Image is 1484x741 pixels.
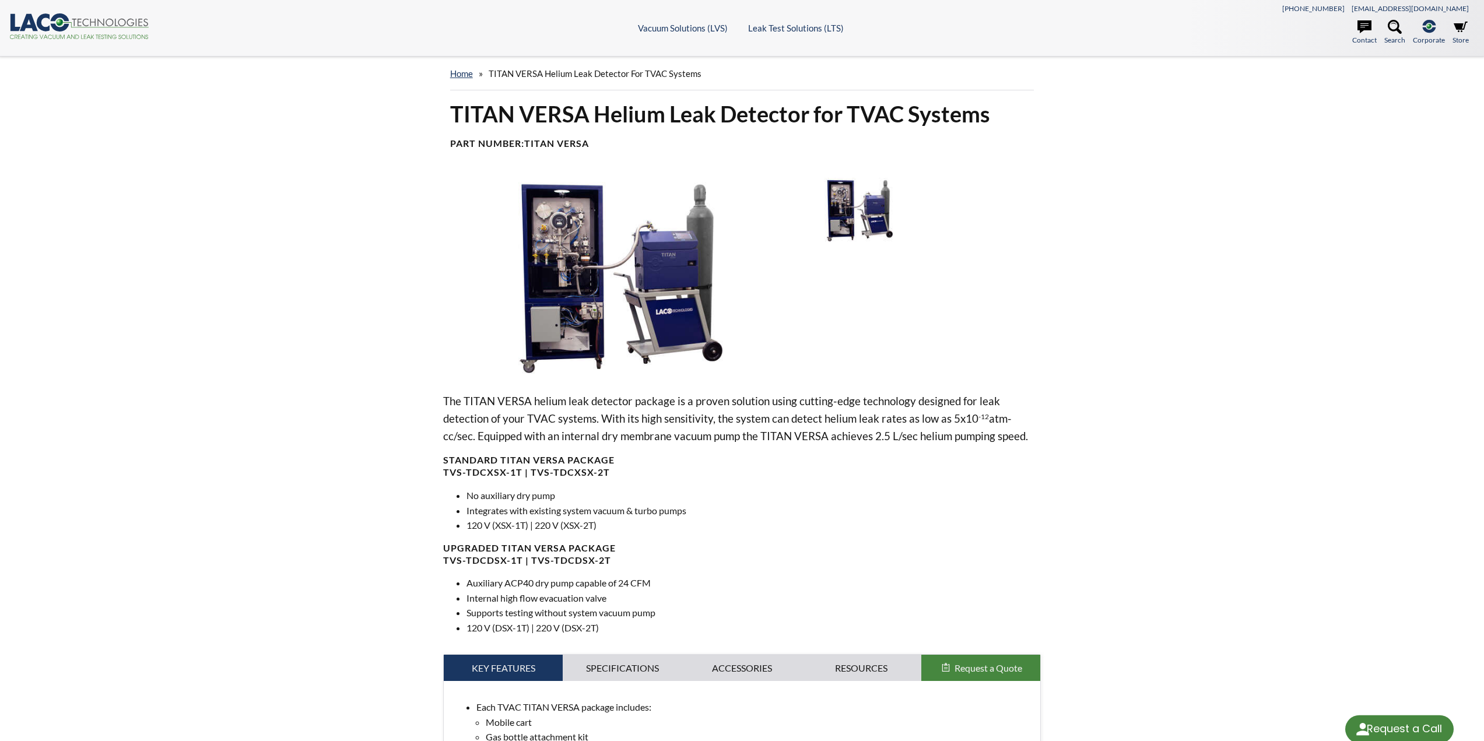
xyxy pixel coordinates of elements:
[978,412,989,421] sup: -12
[450,68,473,79] a: home
[802,655,921,682] a: Resources
[443,178,792,374] img: TITAN VERSA on cart attached to TVAC
[638,23,728,33] a: Vacuum Solutions (LVS)
[444,655,563,682] a: Key Features
[682,655,802,682] a: Accessories
[1352,20,1377,45] a: Contact
[1413,34,1445,45] span: Corporate
[489,68,701,79] span: TITAN VERSA Helium Leak Detector for TVAC Systems
[524,138,589,149] b: TITAN VERSA
[443,392,1041,445] p: The TITAN VERSA helium leak detector package is a proven solution using cutting-edge technology d...
[486,715,1032,730] li: Mobile cart
[466,518,1041,533] li: 120 V (XSX-1T) | 220 V (XSX-2T)
[563,655,682,682] a: Specifications
[466,488,1041,503] li: No auxiliary dry pump
[955,662,1022,673] span: Request a Quote
[450,57,1034,90] div: »
[466,620,1041,635] li: 120 V (DSX-1T) | 220 V (DSX-2T)
[466,575,1041,591] li: Auxiliary ACP40 dry pump capable of 24 CFM
[921,655,1041,682] button: Request a Quote
[1384,20,1405,45] a: Search
[466,605,1041,620] li: Supports testing without system vacuum pump
[466,591,1041,606] li: Internal high flow evacuation valve
[1453,20,1469,45] a: Store
[450,138,1034,150] h4: Part Number:
[1352,4,1469,13] a: [EMAIL_ADDRESS][DOMAIN_NAME]
[802,178,915,241] img: TITAN VERSA on cart attached to TVAC
[443,454,1041,479] h4: Standard TITAN VERSA Package TVS-TDCXSX-1T | TVS-TDCXSX-2T
[1353,720,1372,739] img: round button
[1282,4,1345,13] a: [PHONE_NUMBER]
[443,542,1041,567] h4: Upgraded TITAN VERSA Package TVS-TDCDSX-1T | TVS-TDCDSX-2T
[748,23,844,33] a: Leak Test Solutions (LTS)
[450,100,1034,128] h1: TITAN VERSA Helium Leak Detector for TVAC Systems
[466,503,1041,518] li: Integrates with existing system vacuum & turbo pumps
